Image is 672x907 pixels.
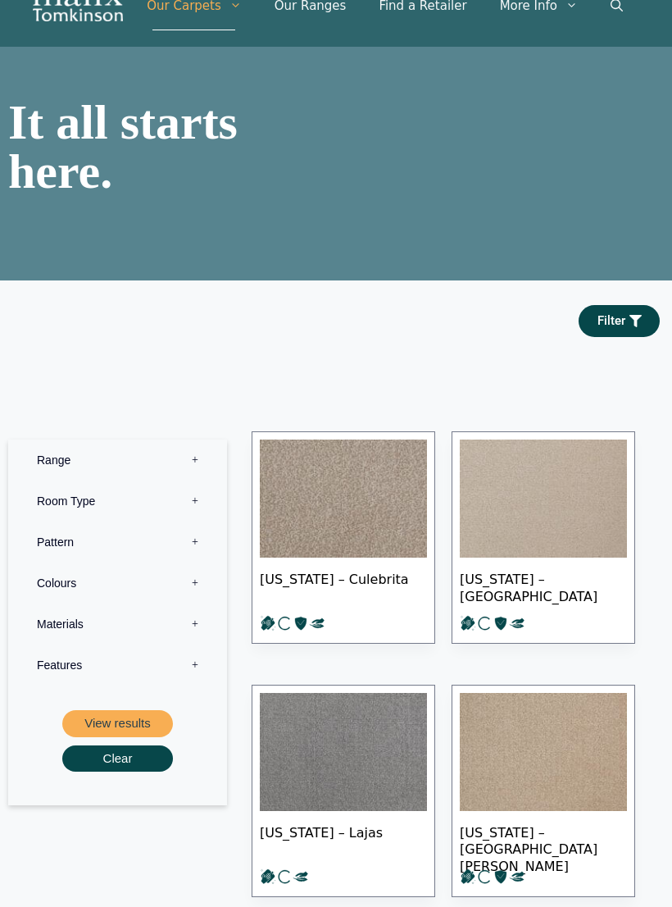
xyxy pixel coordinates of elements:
a: [US_STATE] – Lajas [252,685,435,897]
a: [US_STATE] – [GEOGRAPHIC_DATA] [452,431,635,644]
label: Features [20,645,215,686]
label: Room Type [20,481,215,522]
span: [US_STATE] – Culebrita [260,558,427,615]
h1: It all starts here. [8,98,328,196]
a: Filter [579,305,660,337]
label: Pattern [20,522,215,563]
button: Clear [62,745,173,773]
a: [US_STATE] – [GEOGRAPHIC_DATA][PERSON_NAME] [452,685,635,897]
span: [US_STATE] – Lajas [260,811,427,868]
a: [US_STATE] – Culebrita [252,431,435,644]
span: [US_STATE] – [GEOGRAPHIC_DATA][PERSON_NAME] [460,811,627,868]
span: Filter [597,315,625,327]
button: View results [62,710,173,737]
span: [US_STATE] – [GEOGRAPHIC_DATA] [460,558,627,615]
label: Colours [20,563,215,604]
label: Materials [20,604,215,645]
label: Range [20,440,215,481]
